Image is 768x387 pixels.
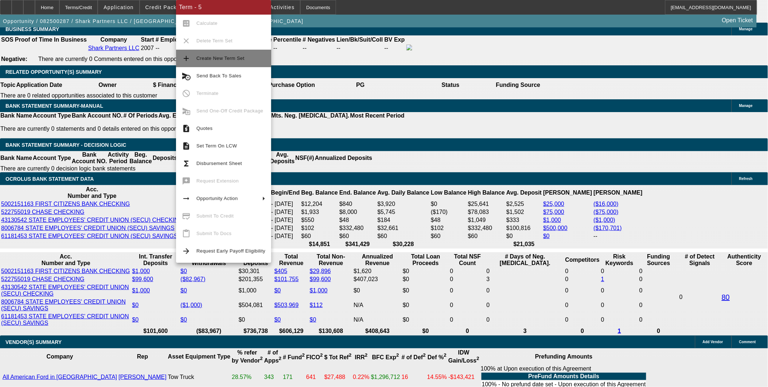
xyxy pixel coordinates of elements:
a: ($16,000) [594,201,619,207]
td: $60 [468,233,505,240]
a: 43130542 STATE EMPLOYEES' CREDIT UNION (SECU) CHECKING [1,217,183,223]
a: All American Ford in [GEOGRAPHIC_DATA] [3,374,117,380]
a: $0 [274,317,281,323]
b: Def % [428,354,447,360]
th: Total Non-Revenue [309,253,352,267]
b: # of Apps [264,349,281,364]
td: $60 [301,233,338,240]
b: # Negatives [303,37,335,43]
b: % refer by Vendor [232,349,263,364]
a: 61181453 STATE EMPLOYEES' CREDIT UNION (SECU) SAVINGS [1,313,129,326]
sup: 2 [302,353,305,358]
b: Percentile [273,37,301,43]
div: $1,620 [354,268,401,275]
a: $0 [132,302,139,308]
td: 0 [565,284,600,298]
th: Competitors [565,253,600,267]
td: $332,480 [339,225,376,232]
span: OCROLUS BANK STATEMENT DATA [5,176,94,182]
td: $0 [238,313,273,327]
a: 1 [618,328,621,334]
a: $503,969 [274,302,299,308]
td: $201,355 [238,276,273,283]
th: # Days of Neg. [MEDICAL_DATA]. [486,253,564,267]
button: Application [98,0,139,14]
button: Activities [265,0,300,14]
th: Annualized Deposits [315,151,373,165]
td: 0 [486,284,564,298]
td: N/A [353,313,402,327]
td: 0 [565,298,600,312]
div: $407,023 [354,276,401,283]
th: $0 [402,327,449,335]
a: 61181453 STATE EMPLOYEES' CREDIT UNION (SECU) SAVINGS [1,233,178,239]
a: $1,000 [132,287,150,294]
mat-icon: request_quote [182,124,191,133]
th: PG [315,78,405,92]
td: -- [336,44,383,52]
sup: 2 [444,353,447,358]
td: $333 [506,217,542,224]
th: $736,738 [238,327,273,335]
th: Risk Keywords [601,253,638,267]
sup: 2 [260,356,262,361]
b: Lien/Bk/Suit/Coll [337,37,383,43]
th: Total Revenue [274,253,309,267]
td: $0 [402,298,449,312]
td: 0 [450,313,486,327]
td: ($170) [430,208,467,216]
td: $60 [377,233,430,240]
span: RELATED OPPORTUNITY(S) SUMMARY [5,69,102,75]
th: [PERSON_NAME] [593,186,643,200]
th: $130,608 [309,327,352,335]
b: $ Tot Ref [324,354,352,360]
th: $21,035 [506,241,542,248]
a: 522755019 CHASE CHECKING [1,209,85,215]
a: ($1,000) [180,302,202,308]
th: [PERSON_NAME] [543,186,592,200]
td: $840 [339,200,376,208]
th: Purchase Option [268,78,315,92]
td: 0 [601,268,638,275]
sup: 2 [477,356,479,361]
th: Avg. End Balance [158,112,208,119]
th: $408,643 [353,327,402,335]
th: Avg. Deposit [506,186,542,200]
mat-icon: arrow_right_alt [182,194,191,203]
td: $0 [506,233,542,240]
td: $5,745 [377,208,430,216]
sup: 2 [365,353,367,358]
b: # of Def [402,354,426,360]
td: 0 [565,313,600,327]
td: $1,049 [468,217,505,224]
span: -- [156,45,160,51]
th: Account Type [32,112,71,119]
b: Rep [137,353,148,360]
button: Credit Package [140,0,192,14]
a: $0 [274,287,281,294]
mat-icon: functions [182,159,191,168]
sup: 2 [396,353,399,358]
th: Proof of Time In Business [15,36,87,43]
th: Annualized Revenue [353,253,402,267]
b: # Employees [156,37,191,43]
b: Prefunding Amounts [535,353,593,360]
b: IDW Gain/Loss [448,349,479,364]
td: $25,641 [468,200,505,208]
th: Activity Period [108,151,129,165]
sup: 2 [279,356,281,361]
td: [DATE] - [DATE] [251,208,300,216]
th: Status [406,78,496,92]
mat-icon: arrow_forward [182,247,191,256]
td: 0 [639,268,678,275]
td: $48 [339,217,376,224]
td: $184 [377,217,430,224]
td: $3,920 [377,200,430,208]
span: VENDOR(S) SUMMARY [5,339,62,345]
span: Refresh [739,177,753,181]
td: -- [593,233,643,240]
td: 0 [639,284,678,298]
sup: 2 [423,353,426,358]
td: [DATE] - [DATE] [251,233,300,240]
a: $99,600 [132,276,153,282]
